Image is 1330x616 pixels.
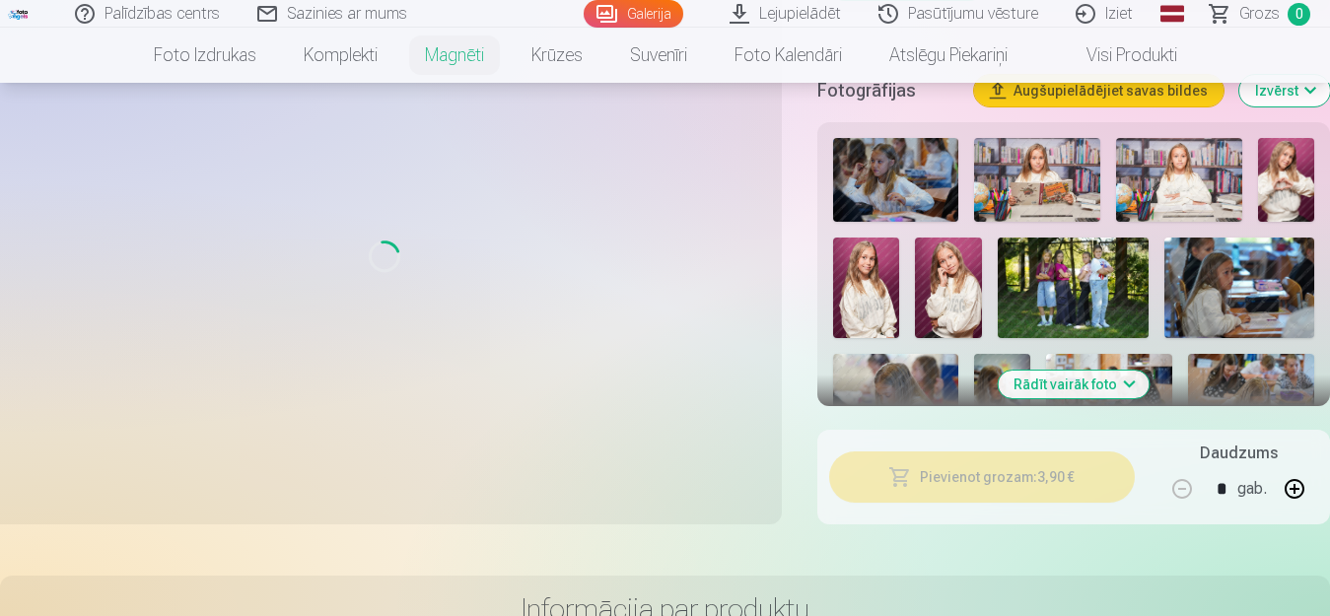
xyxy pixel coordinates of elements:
a: Foto izdrukas [130,28,280,83]
button: Rādīt vairāk foto [998,371,1149,398]
a: Suvenīri [606,28,711,83]
h5: Daudzums [1200,442,1278,465]
h5: Fotogrāfijas [817,77,958,104]
a: Visi produkti [1031,28,1201,83]
img: /fa1 [8,8,30,20]
div: gab. [1237,465,1267,513]
span: Grozs [1239,2,1280,26]
a: Atslēgu piekariņi [866,28,1031,83]
a: Krūzes [508,28,606,83]
a: Komplekti [280,28,401,83]
button: Augšupielādējiet savas bildes [974,75,1224,106]
button: Pievienot grozam:3,90 € [829,451,1136,503]
span: 0 [1288,3,1310,26]
button: Izvērst [1239,75,1330,106]
a: Magnēti [401,28,508,83]
a: Foto kalendāri [711,28,866,83]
